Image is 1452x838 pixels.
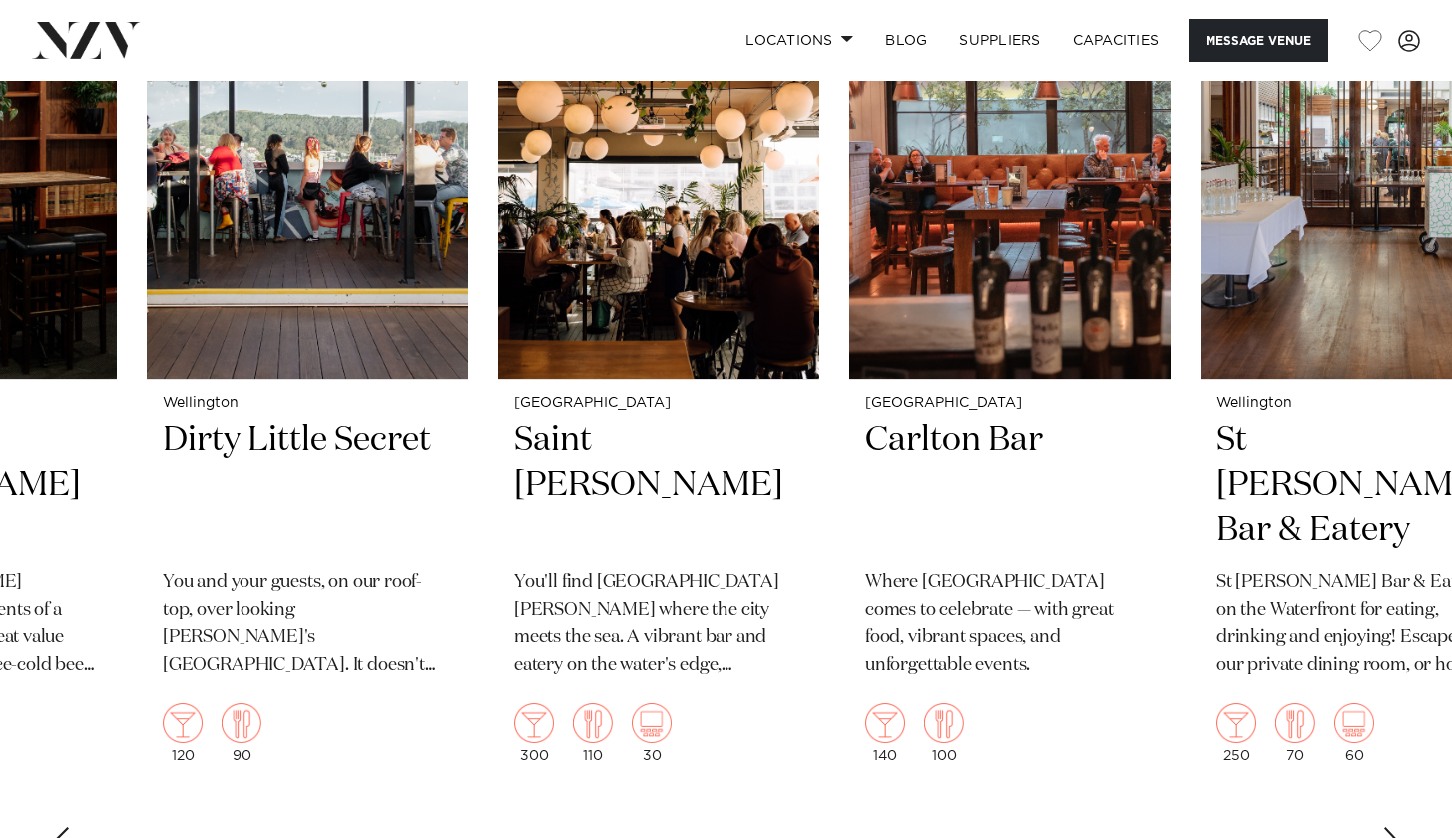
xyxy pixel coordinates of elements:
img: cocktail.png [1216,703,1256,743]
a: Capacities [1057,19,1176,62]
a: BLOG [869,19,943,62]
img: theatre.png [632,703,672,743]
img: cocktail.png [865,703,905,743]
img: dining.png [573,703,613,743]
div: 70 [1275,703,1315,763]
img: dining.png [222,703,261,743]
small: [GEOGRAPHIC_DATA] [514,396,803,411]
div: 120 [163,703,203,763]
div: 100 [924,703,964,763]
div: 30 [632,703,672,763]
img: dining.png [1275,703,1315,743]
img: theatre.png [1334,703,1374,743]
h2: Saint [PERSON_NAME] [514,418,803,553]
h2: Dirty Little Secret [163,418,452,553]
a: Locations [729,19,869,62]
p: Where [GEOGRAPHIC_DATA] comes to celebrate — with great food, vibrant spaces, and unforgettable e... [865,569,1155,680]
div: 140 [865,703,905,763]
img: cocktail.png [514,703,554,743]
p: You'll find [GEOGRAPHIC_DATA][PERSON_NAME] where the city meets the sea. A vibrant bar and eatery... [514,569,803,680]
small: Wellington [163,396,452,411]
img: dining.png [924,703,964,743]
img: cocktail.png [163,703,203,743]
button: Message Venue [1189,19,1328,62]
h2: Carlton Bar [865,418,1155,553]
img: nzv-logo.png [32,22,141,58]
div: 110 [573,703,613,763]
div: 300 [514,703,554,763]
a: SUPPLIERS [943,19,1056,62]
div: 60 [1334,703,1374,763]
div: 250 [1216,703,1256,763]
div: 90 [222,703,261,763]
p: You and your guests, on our roof-top, over looking [PERSON_NAME]'s [GEOGRAPHIC_DATA]. It doesn't ... [163,569,452,680]
small: [GEOGRAPHIC_DATA] [865,396,1155,411]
